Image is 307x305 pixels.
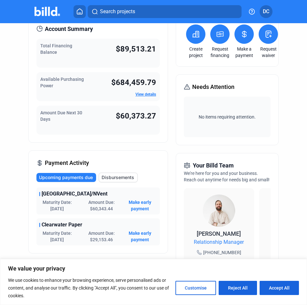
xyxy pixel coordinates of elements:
span: Maturity Date: [DATE] [39,230,75,243]
span: Maturity Date: [DATE] [39,199,75,212]
button: Disbursements [99,173,138,182]
button: Make early payment [123,199,157,212]
span: Search projects [100,8,135,15]
img: Relationship Manager [203,195,235,227]
span: $89,513.21 [116,44,156,53]
button: Make early payment [123,230,157,243]
p: We use cookies to enhance your browsing experience, serve personalised ads or content, and analys... [8,276,171,300]
span: Disbursements [102,174,134,181]
span: Amount Due Next 30 Days [40,110,82,122]
a: View details [135,92,156,97]
span: Total Financing Balance [40,43,72,55]
span: Needs Attention [192,82,234,91]
span: Relationship Manager [194,238,244,246]
button: Upcoming payments due [36,173,96,182]
span: [GEOGRAPHIC_DATA]/NVent [42,190,107,198]
span: Amount Due: $29,153.46 [81,230,123,243]
img: Billd Company Logo [35,7,60,16]
button: Customise [175,281,216,295]
span: $684,459.79 [111,78,156,87]
a: Make a payment [232,46,256,59]
p: We value your privacy [8,265,299,272]
span: Upcoming payments due [39,174,93,181]
span: [PHONE_NUMBER] [203,249,241,256]
a: Request waiver [256,46,281,59]
span: Amount Due: $60,343.44 [81,199,123,212]
span: We're here for you and your business. Reach out anytime for needs big and small! [184,171,270,182]
span: Payment Activity [45,158,89,167]
span: [PERSON_NAME][EMAIL_ADDRESS][DOMAIN_NAME] [199,258,246,278]
button: DC [260,5,272,18]
span: Your Billd Team [193,161,234,170]
a: Request financing [208,46,232,59]
span: No items requiring attention. [186,114,268,120]
button: Reject All [219,281,257,295]
span: DC [263,8,269,15]
span: [PERSON_NAME] [197,230,241,237]
span: $60,373.27 [116,111,156,120]
button: Accept All [260,281,299,295]
span: Account Summary [45,24,93,33]
span: Available Purchasing Power [40,77,84,88]
button: Search projects [88,5,241,18]
span: Clearwater Paper [42,221,82,229]
a: Create project [184,46,208,59]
